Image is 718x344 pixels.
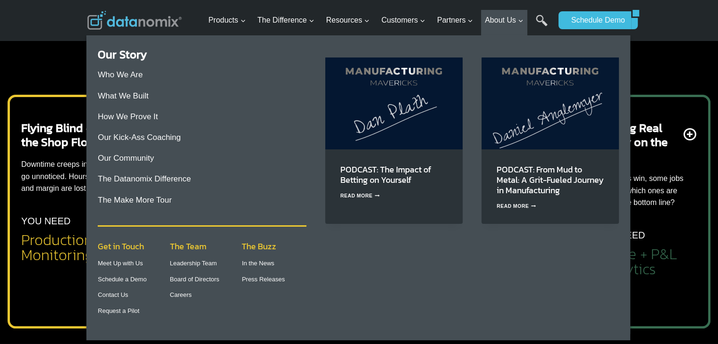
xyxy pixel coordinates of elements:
a: How We Prove It [98,112,158,121]
span: The Team [170,240,206,253]
img: Daniel Anglemyer’s journey from hog barns to shop leadership shows how grit, culture, and tech ca... [481,57,619,149]
a: Our Kick-Ass Coaching [98,133,181,142]
span: Get in Touch [98,240,144,253]
a: The Make More Tour [98,196,172,205]
a: Read More [497,204,536,209]
h2: Quote + P&L Analytics [596,246,697,277]
a: What We Built [98,91,148,100]
a: Privacy Policy [128,210,159,217]
a: Request a Pilot [98,307,139,314]
span: Partners [437,14,473,26]
a: Terms [106,210,120,217]
p: YOU NEED [21,213,70,229]
span: Customers [381,14,425,26]
a: Schedule Demo [558,11,631,29]
a: Who We Are [98,70,143,79]
span: The Difference [257,14,314,26]
a: Our Story [98,46,147,63]
span: Phone number [212,39,255,48]
a: Meet Up with Us [98,260,143,267]
a: Press Releases [242,276,285,283]
a: In the News [242,260,274,267]
span: About Us [485,14,524,26]
span: The Buzz [242,240,276,253]
nav: Primary Navigation [204,5,554,36]
img: Dan Plath on Manufacturing Mavericks [325,57,463,149]
p: Downtime creeps in. Delays go unnoticed. Hours, jobs, and margin are lost. [21,158,122,195]
span: Last Name [212,0,243,9]
a: PODCAST: The Impact of Betting on Yourself [340,163,431,186]
a: Board of Directors [170,276,220,283]
span: Products [208,14,245,26]
h2: Leaving Real Money on the Table? [596,121,682,163]
img: Datanomix [87,11,182,30]
a: The Datanomix Difference [98,174,191,183]
a: Leadership Team [170,260,217,267]
span: Resources [326,14,370,26]
h2: Flying Blind on the Shop Floor? [21,121,107,149]
a: Search [536,15,548,36]
a: Contact Us [98,291,128,298]
span: State/Region [212,116,249,125]
a: Schedule a Demo [98,276,146,283]
a: Our Community [98,154,154,163]
p: Some jobs win, some jobs lose, but which ones are hurting the bottom line? [596,172,697,209]
a: PODCAST: From Mud to Metal: A Grit-Fueled Journey in Manufacturing [497,163,604,197]
a: Careers [170,291,192,298]
h2: Production Monitoring [21,232,122,262]
a: Read More [340,193,380,198]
